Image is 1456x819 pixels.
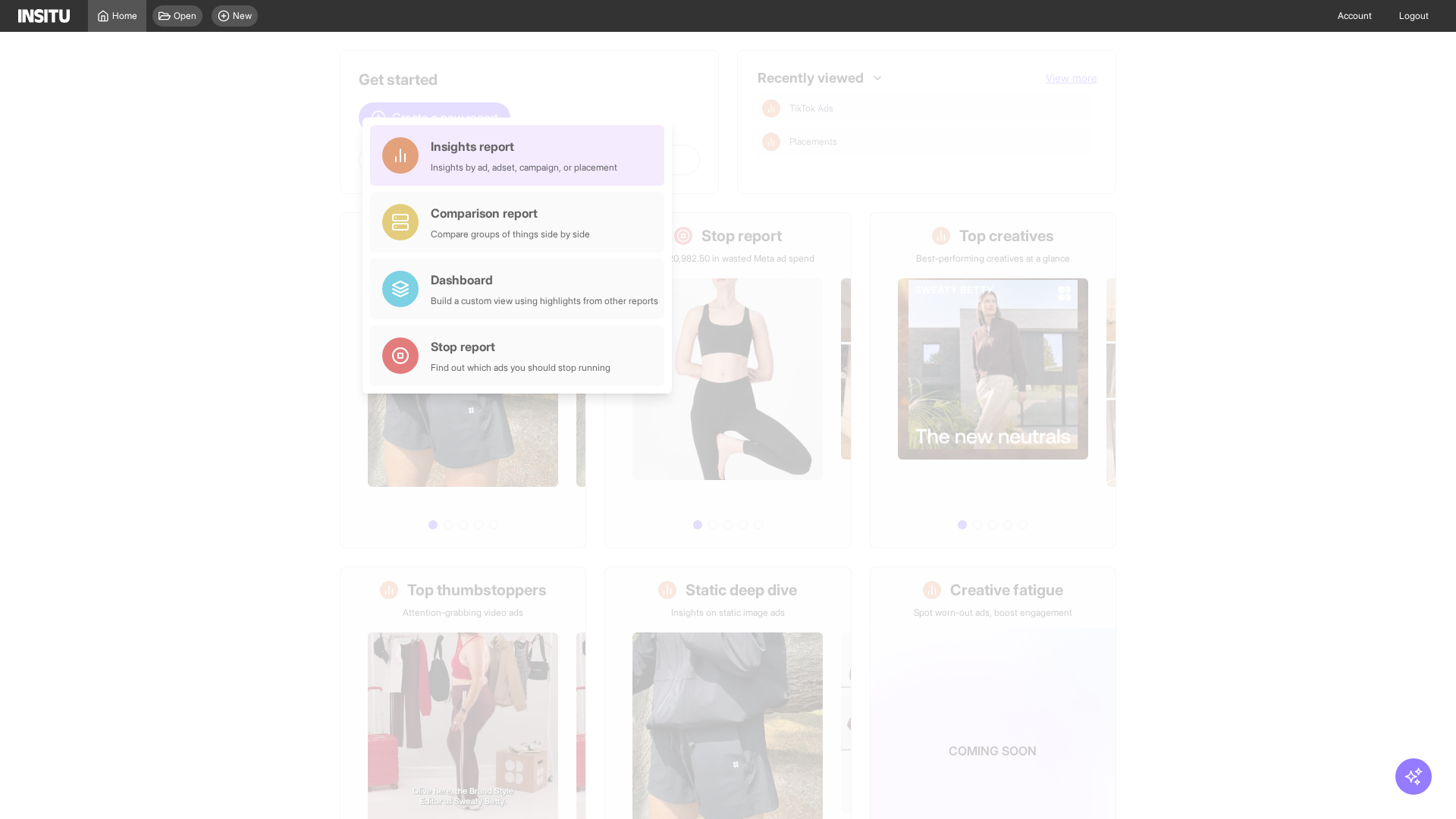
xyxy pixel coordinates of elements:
[431,337,610,356] div: Stop report
[18,9,70,23] img: Logo
[431,204,590,222] div: Comparison report
[112,10,137,22] span: Home
[431,362,610,374] div: Find out which ads you should stop running
[431,271,658,289] div: Dashboard
[431,295,658,307] div: Build a custom view using highlights from other reports
[233,10,252,22] span: New
[431,162,617,174] div: Insights by ad, adset, campaign, or placement
[174,10,196,22] span: Open
[431,137,617,155] div: Insights report
[431,228,590,240] div: Compare groups of things side by side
